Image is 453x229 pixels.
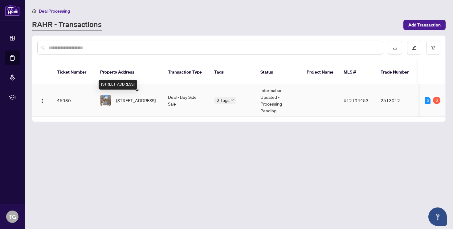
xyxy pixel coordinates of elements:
[32,19,102,30] a: RAHR - Transactions
[100,95,111,106] img: thumbnail-img
[163,84,209,117] td: Deal - Buy Side Sale
[431,46,435,50] span: filter
[32,9,36,13] span: home
[9,212,16,221] span: TG
[217,97,230,104] span: 2 Tags
[40,98,45,103] img: Logo
[163,60,209,84] th: Transaction Type
[433,97,440,104] div: 6
[344,98,369,103] span: X12194453
[209,60,255,84] th: Tags
[403,20,446,30] button: Add Transaction
[99,80,137,90] div: [STREET_ADDRESS]
[376,84,419,117] td: 2513012
[428,207,447,226] button: Open asap
[408,20,441,30] span: Add Transaction
[255,84,302,117] td: Information Updated - Processing Pending
[116,97,156,104] span: [STREET_ADDRESS]
[412,46,416,50] span: edit
[426,41,440,55] button: filter
[39,8,70,14] span: Deal Processing
[95,60,163,84] th: Property Address
[52,60,95,84] th: Ticket Number
[407,41,421,55] button: edit
[376,60,419,84] th: Trade Number
[302,84,339,117] td: -
[255,60,302,84] th: Status
[339,60,376,84] th: MLS #
[425,97,431,104] div: 6
[393,46,397,50] span: download
[388,41,402,55] button: download
[302,60,339,84] th: Project Name
[5,5,20,16] img: logo
[52,84,95,117] td: 45980
[37,95,47,105] button: Logo
[231,99,234,102] span: down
